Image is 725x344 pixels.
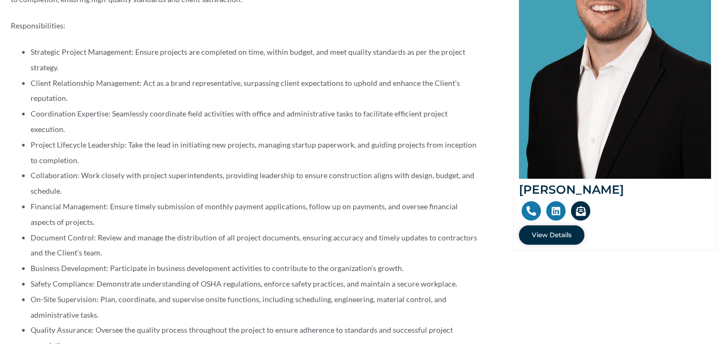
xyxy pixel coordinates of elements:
[31,279,457,288] span: Safety Compliance: Demonstrate understanding of OSHA regulations, enforce safety practices, and m...
[519,225,584,245] a: View Details
[31,47,465,72] span: Strategic Project Management: Ensure projects are completed on time, within budget, and meet qual...
[31,264,404,273] span: Business Development: Participate in business development activities to contribute to the organiz...
[31,109,448,134] span: Coordination Expertise: Seamlessly coordinate field activities with office and administrative tas...
[11,21,65,30] span: Responsibilities:
[31,202,458,226] span: Financial Management: Ensure timely submission of monthly payment applications, follow up on paym...
[31,295,446,319] span: On-Site Supervision: Plan, coordinate, and supervise onsite functions, including scheduling, engi...
[532,232,572,238] span: View Details
[31,78,460,103] span: Client Relationship Management: Act as a brand representative, surpassing client expectations to ...
[31,140,477,165] span: Project Lifecycle Leadership: Take the lead in initiating new projects, managing startup paperwor...
[519,184,712,196] h2: [PERSON_NAME]
[31,171,474,195] span: Collaboration: Work closely with project superintendents, providing leadership to ensure construc...
[31,233,477,258] span: Document Control: Review and manage the distribution of all project documents, ensuring accuracy ...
